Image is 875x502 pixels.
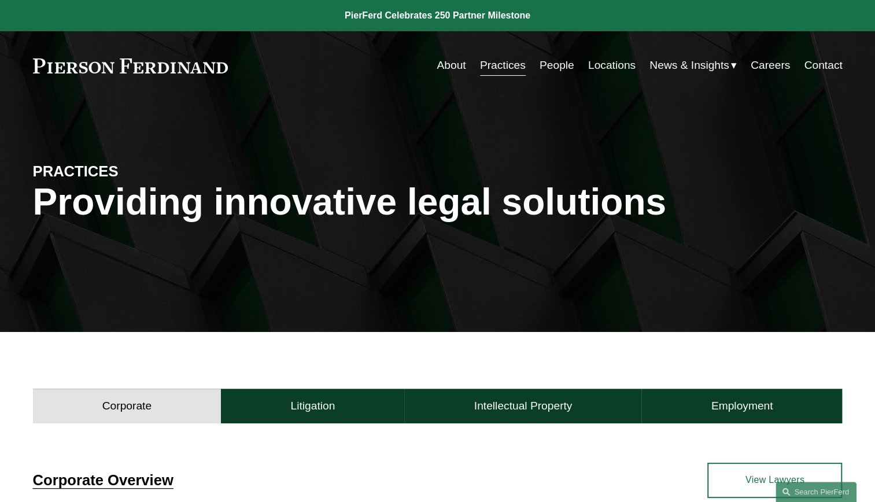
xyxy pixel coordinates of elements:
a: folder dropdown [649,54,737,76]
a: Corporate Overview [33,472,173,488]
a: About [437,54,466,76]
a: Locations [588,54,636,76]
h4: Intellectual Property [474,399,573,413]
a: Careers [751,54,790,76]
h4: Corporate [102,399,152,413]
a: Search this site [776,482,856,502]
h4: Employment [711,399,773,413]
h1: Providing innovative legal solutions [33,181,843,223]
a: Contact [804,54,842,76]
a: Practices [480,54,526,76]
h4: Litigation [290,399,335,413]
a: People [540,54,574,76]
h4: PRACTICES [33,162,235,180]
span: News & Insights [649,56,729,76]
a: View Lawyers [707,463,842,497]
